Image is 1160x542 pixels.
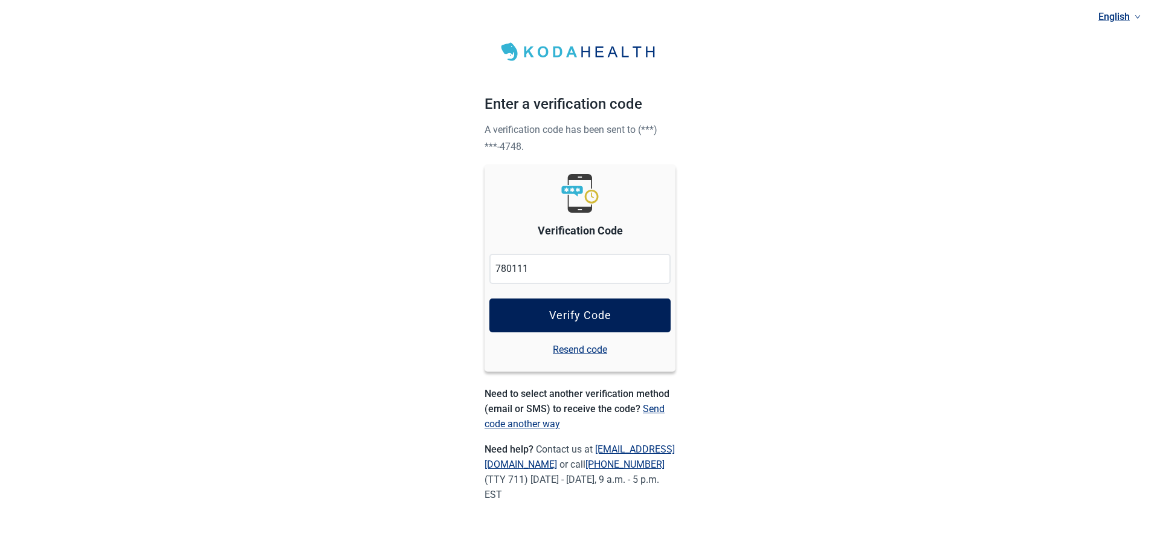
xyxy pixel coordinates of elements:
span: A verification code has been sent to (***) ***-4748. [485,124,657,152]
h1: Enter a verification code [485,93,675,121]
div: Verify Code [549,309,611,321]
span: Need to select another verification method (email or SMS) to receive the code? [485,388,669,415]
span: down [1135,14,1141,20]
span: or call (TTY 711) [485,459,665,485]
img: Koda Health [494,39,666,65]
span: Need help? [485,444,536,455]
a: Current language: English [1094,7,1145,27]
a: [PHONE_NUMBER] [585,459,665,470]
label: Verification Code [538,222,623,239]
button: Verify Code [489,298,671,332]
main: Main content [485,15,675,526]
input: Enter Code Here [489,254,671,284]
a: Resend code [553,342,607,357]
a: [EMAIL_ADDRESS][DOMAIN_NAME] [485,444,675,470]
span: [DATE] - [DATE], 9 a.m. - 5 p.m. EST [485,474,659,500]
span: Contact us at [485,444,675,470]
